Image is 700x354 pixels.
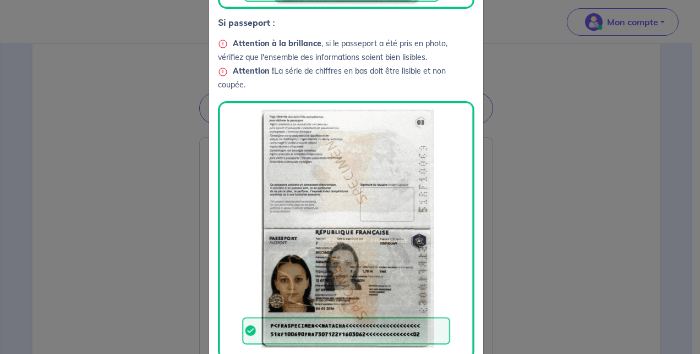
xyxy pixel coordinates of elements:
strong: Attention à la brillance [233,38,321,48]
h3: Si passeport : [218,18,474,28]
strong: Attention ! [233,66,274,76]
img: Warning [218,39,228,49]
img: Warning [218,67,228,77]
